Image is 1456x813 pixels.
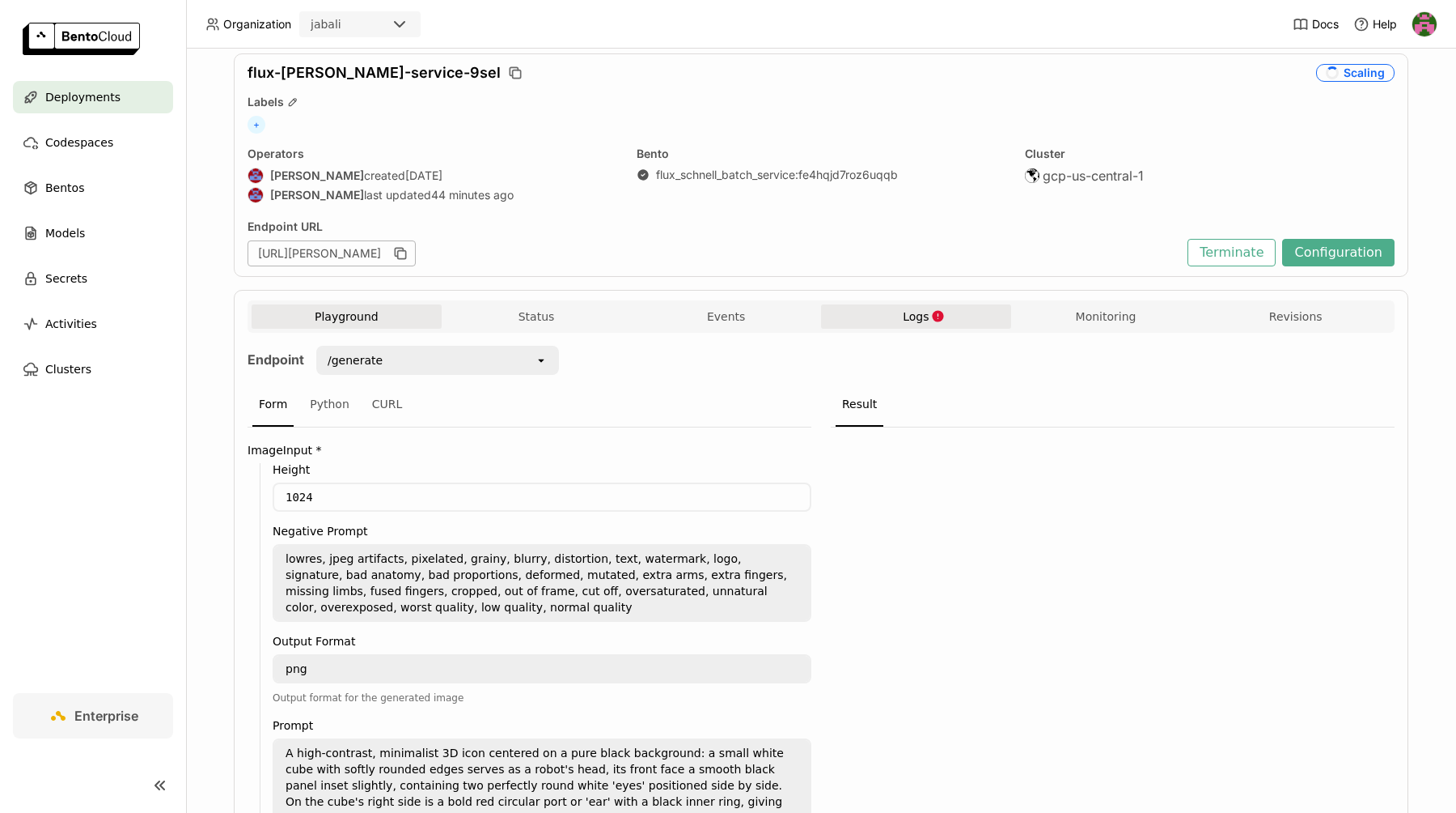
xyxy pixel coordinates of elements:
[13,172,173,204] a: Bentos
[23,23,140,55] img: logo
[13,217,173,249] a: Models
[274,656,810,682] textarea: png
[248,116,265,134] span: +
[74,708,138,724] span: Enterprise
[45,360,91,379] span: Clusters
[1043,168,1144,184] span: gcp-us-central-1
[1011,304,1201,329] button: Monitoring
[273,719,811,732] label: Prompt
[273,463,811,476] label: Height
[431,188,514,202] span: 44 minutes ago
[1025,147,1395,161] div: Cluster
[1293,16,1339,32] a: Docs
[273,635,811,648] label: Output Format
[252,383,294,427] div: Form
[248,240,416,266] div: [URL][PERSON_NAME]
[13,81,173,113] a: Deployments
[270,188,364,202] strong: [PERSON_NAME]
[303,383,356,427] div: Python
[836,383,883,427] div: Result
[1373,17,1397,32] span: Help
[223,17,291,32] span: Organization
[248,64,501,82] span: flux-[PERSON_NAME]-service-9sel
[311,16,341,32] div: jabali
[274,546,810,620] textarea: lowres, jpeg artifacts, pixelated, grainy, blurry, distortion, text, watermark, logo, signature, ...
[13,693,173,739] a: Enterprise
[248,168,263,183] img: Jhonatan Oliveira
[45,223,85,243] span: Models
[45,178,84,198] span: Bentos
[13,126,173,159] a: Codespaces
[1312,17,1339,32] span: Docs
[1187,239,1276,266] button: Terminate
[1353,16,1397,32] div: Help
[248,187,617,203] div: last updated
[1412,12,1437,36] img: Colin Potts
[442,304,632,329] button: Status
[13,308,173,340] a: Activities
[343,17,345,33] input: Selected jabali.
[631,304,821,329] button: Events
[13,262,173,295] a: Secrets
[248,168,617,184] div: created
[1324,65,1340,81] i: loading
[252,304,442,329] button: Playground
[535,354,548,367] svg: open
[328,352,383,368] div: /generate
[45,314,97,334] span: Activities
[270,168,364,183] strong: [PERSON_NAME]
[384,352,386,368] input: Selected /generate.
[45,133,113,152] span: Codespaces
[45,87,121,107] span: Deployments
[1282,239,1395,266] button: Configuration
[248,188,263,202] img: Jhonatan Oliveira
[248,147,617,161] div: Operators
[1316,64,1395,82] div: Scaling
[366,383,409,427] div: CURL
[13,353,173,385] a: Clusters
[1200,304,1390,329] button: Revisions
[45,269,87,288] span: Secrets
[656,168,898,182] a: flux_schnell_batch_service:fe4hqjd7roz6uqqb
[637,147,1006,161] div: Bento
[248,351,304,368] strong: Endpoint
[248,219,1179,234] div: Endpoint URL
[273,525,811,538] label: Negative Prompt
[273,690,811,706] div: Output format for the generated image
[248,95,1395,109] div: Labels
[903,309,929,324] span: Logs
[248,444,811,457] label: ImageInput *
[405,168,442,183] span: [DATE]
